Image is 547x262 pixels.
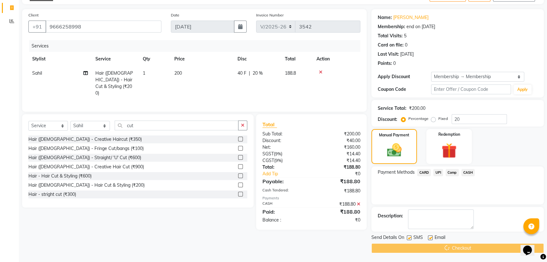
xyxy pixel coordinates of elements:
[258,164,311,171] div: Total:
[378,42,404,48] div: Card on file:
[262,151,274,157] span: SGST
[256,12,284,18] label: Invoice Number
[311,208,365,215] div: ₹188.80
[311,217,365,223] div: ₹0
[446,169,459,176] span: Comp
[311,164,365,171] div: ₹188.80
[28,21,46,33] button: +91
[405,42,407,48] div: 0
[379,132,409,138] label: Manual Payment
[311,151,365,157] div: ₹14.40
[431,84,511,94] input: Enter Offer / Coupon Code
[417,169,431,176] span: CARD
[115,121,238,130] input: Search or Scan
[514,85,532,94] button: Apply
[28,164,144,170] div: Hair ([DEMOGRAPHIC_DATA]) - Creative Hair Cut (₹900)
[409,105,425,112] div: ₹200.00
[408,116,429,122] label: Percentage
[378,86,431,93] div: Coupon Code
[320,171,365,177] div: ₹0
[275,151,281,156] span: 9%
[249,70,250,77] span: |
[406,23,435,30] div: end on [DATE]
[258,217,311,223] div: Balance :
[378,51,399,58] div: Last Visit:
[461,169,475,176] span: CASH
[311,131,365,137] div: ₹200.00
[413,234,423,242] span: SMS
[285,70,296,76] span: 188.8
[275,158,281,163] span: 9%
[281,52,313,66] th: Total
[258,151,311,157] div: ( )
[258,201,311,208] div: CASH
[28,173,92,179] div: Hair - Hair Cut & Styling (₹600)
[139,52,171,66] th: Qty
[437,141,461,160] img: _gift.svg
[253,70,263,77] span: 20 %
[258,178,311,185] div: Payable:
[262,196,361,201] div: Payments
[92,52,139,66] th: Service
[262,121,277,128] span: Total
[393,60,396,67] div: 0
[311,137,365,144] div: ₹40.00
[378,73,431,80] div: Apply Discount
[438,116,448,122] label: Fixed
[45,21,161,33] input: Search by Name/Mobile/Email/Code
[311,157,365,164] div: ₹14.40
[28,154,141,161] div: Hair ([DEMOGRAPHIC_DATA]) - Straight/ 'U' Cut (₹600)
[382,142,406,159] img: _cash.svg
[378,23,405,30] div: Membership:
[28,136,142,143] div: Hair ([DEMOGRAPHIC_DATA]) - Creative Haircut (₹350)
[28,52,92,66] th: Stylist
[28,12,39,18] label: Client
[378,116,397,123] div: Discount:
[29,40,365,52] div: Services
[520,237,541,256] iframe: chat widget
[438,132,460,137] label: Redemption
[378,213,403,219] div: Description:
[95,70,133,96] span: Hair ([DEMOGRAPHIC_DATA]) - Hair Cut & Styling (₹200)
[378,60,392,67] div: Points:
[378,14,392,21] div: Name:
[378,105,406,112] div: Service Total:
[262,158,274,163] span: CGST
[311,188,365,194] div: ₹188.80
[404,33,406,39] div: 5
[258,144,311,151] div: Net:
[258,208,311,215] div: Paid:
[433,169,443,176] span: UPI
[174,70,182,76] span: 200
[400,51,414,58] div: [DATE]
[378,169,415,176] span: Payment Methods
[28,182,145,189] div: Hair ([DEMOGRAPHIC_DATA]) - Hair Cut & Styling (₹200)
[237,70,246,77] span: 40 F
[313,52,360,66] th: Action
[258,171,321,177] a: Add Tip
[393,14,429,21] a: [PERSON_NAME]
[258,157,311,164] div: ( )
[378,33,403,39] div: Total Visits:
[371,234,404,242] span: Send Details On
[435,234,445,242] span: Email
[311,201,365,208] div: ₹188.80
[258,188,311,194] div: Cash Tendered:
[171,52,234,66] th: Price
[258,137,311,144] div: Discount:
[143,70,145,76] span: 1
[171,12,179,18] label: Date
[311,144,365,151] div: ₹160.00
[311,178,365,185] div: ₹188.80
[234,52,281,66] th: Disc
[32,70,42,76] span: Sahil
[28,191,76,198] div: Hair - stright cut (₹300)
[28,145,144,152] div: Hair ([DEMOGRAPHIC_DATA]) - Fringe Cut/bangs (₹100)
[258,131,311,137] div: Sub Total:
